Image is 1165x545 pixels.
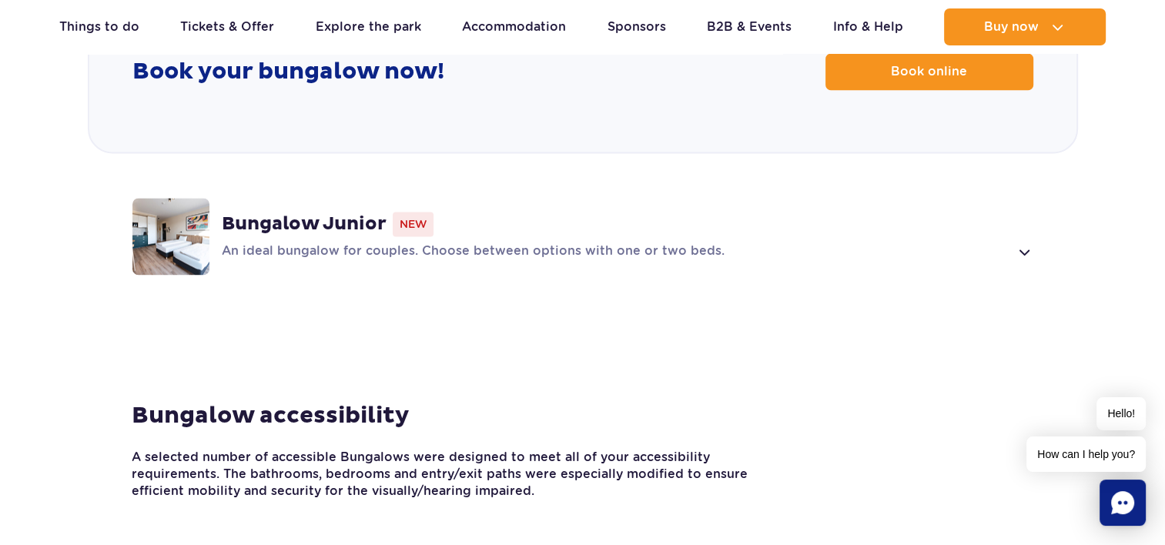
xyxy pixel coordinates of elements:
a: Info & Help [833,8,903,45]
strong: Bungalow Junior [222,212,387,236]
p: An ideal bungalow for couples. Choose between options with one or two beds. [222,242,1009,261]
button: Buy now [944,8,1106,45]
a: Book online [825,53,1033,90]
span: Buy now [984,20,1039,34]
a: Sponsors [608,8,666,45]
a: Things to do [59,8,139,45]
span: Book online [891,65,967,78]
h4: Bungalow accessibility [132,401,1033,430]
a: B2B & Events [707,8,792,45]
span: How can I help you? [1026,436,1146,472]
span: New [393,212,434,236]
a: Tickets & Offer [180,8,274,45]
strong: Book your bungalow now! [132,57,444,86]
a: Explore the park [316,8,421,45]
span: Hello! [1096,397,1146,430]
a: Accommodation [462,8,566,45]
div: Chat [1100,480,1146,526]
p: A selected number of accessible Bungalows were designed to meet all of your accessibility require... [132,449,775,500]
